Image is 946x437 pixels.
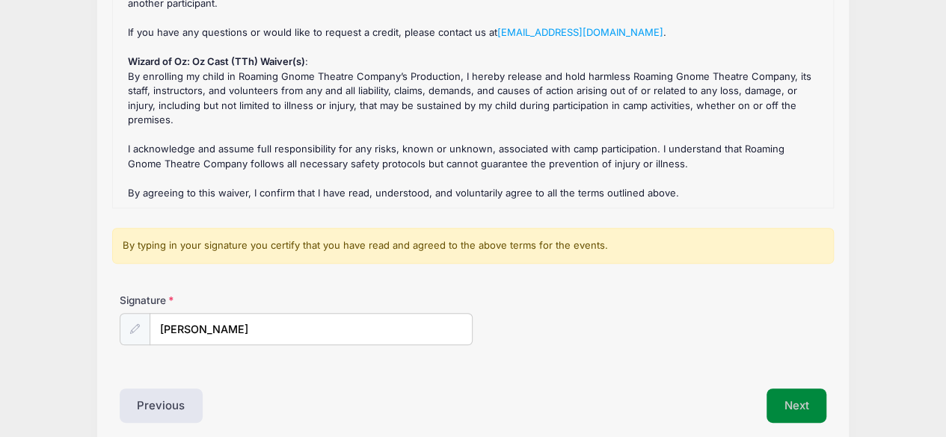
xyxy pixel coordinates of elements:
[767,388,827,423] button: Next
[112,228,834,264] div: By typing in your signature you certify that you have read and agreed to the above terms for the ...
[150,313,473,345] input: Enter first and last name
[497,26,663,38] a: [EMAIL_ADDRESS][DOMAIN_NAME]
[128,55,305,67] strong: Wizard of Oz: Oz Cast (TTh) Waiver(s)
[120,388,203,423] button: Previous
[120,293,296,308] label: Signature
